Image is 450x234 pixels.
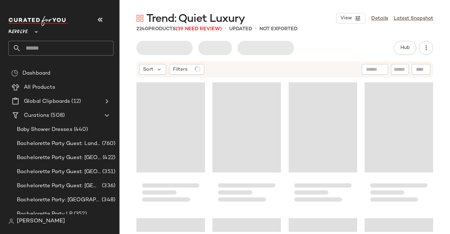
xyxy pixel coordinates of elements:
span: View [340,15,352,21]
span: • [255,25,257,33]
span: Trend: Quiet Luxury [146,12,245,26]
img: svg%3e [11,70,18,77]
div: Loading... [289,80,357,210]
span: (508) [49,112,65,120]
span: Bachelorette Party: [GEOGRAPHIC_DATA] [17,196,100,204]
a: Details [371,15,388,22]
span: 2240 [136,26,148,32]
span: (760) [101,140,115,148]
span: Filters [173,66,187,73]
div: Loading... [212,80,281,210]
button: View [336,13,366,24]
span: Bachelorette Party Guest: [GEOGRAPHIC_DATA] [17,182,101,190]
span: [PERSON_NAME] [17,217,65,226]
p: updated [229,25,252,33]
img: svg%3e [8,219,14,224]
span: (422) [101,154,115,162]
div: Products [136,25,222,33]
img: svg%3e [136,15,143,22]
a: Latest Snapshot [394,15,433,22]
span: (348) [100,196,115,204]
span: Global Clipboards [24,97,70,106]
span: Bachelorette Party Guest: [GEOGRAPHIC_DATA] [17,154,101,162]
span: (352) [72,210,87,218]
span: Sort [143,66,153,73]
span: Curations [24,112,49,120]
button: Hub [394,41,416,55]
span: (12) [70,97,81,106]
div: Loading... [365,80,433,210]
span: Baby Shower Dresses [17,126,72,134]
span: (351) [101,168,115,176]
div: Loading... [136,80,205,210]
img: cfy_white_logo.C9jOOHJF.svg [8,16,68,26]
span: (336) [101,182,115,190]
span: Bachelorette Party LP [17,210,72,218]
span: All Products [24,83,55,91]
span: Bachelorette Party Guest: [GEOGRAPHIC_DATA] [17,168,101,176]
span: Revolve [8,24,28,37]
p: Not Exported [259,25,297,33]
span: (440) [72,126,88,134]
span: Bachelorette Party Guest: Landing Page [17,140,101,148]
span: Hub [400,45,410,51]
span: Dashboard [22,69,50,77]
span: • [225,25,226,33]
span: (39 Need Review) [176,26,222,32]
